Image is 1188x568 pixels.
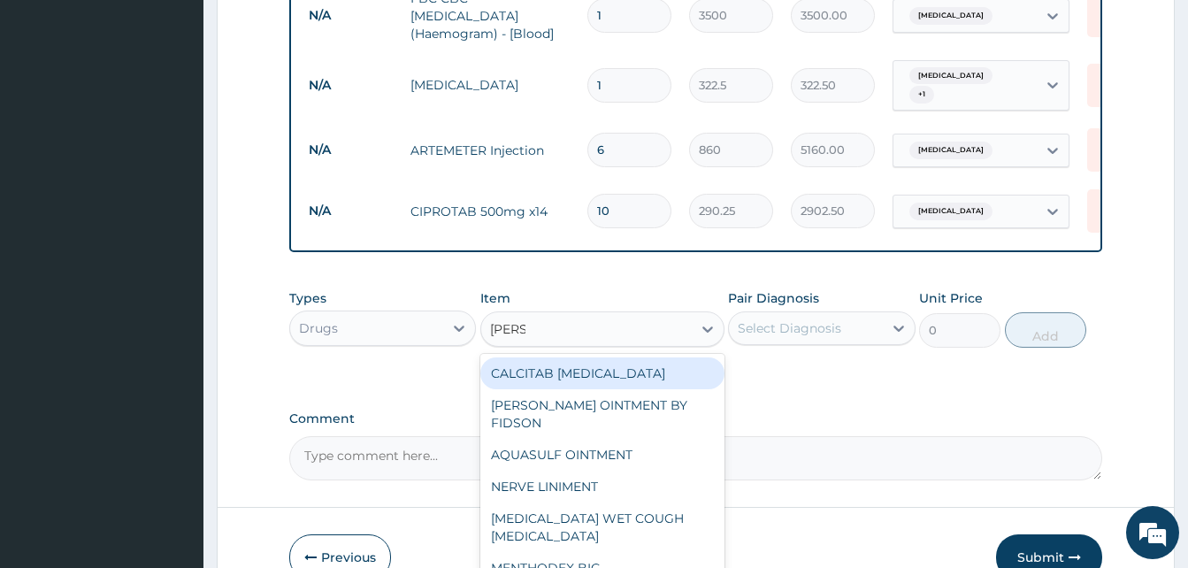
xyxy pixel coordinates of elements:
span: [MEDICAL_DATA] [909,203,993,220]
td: ARTEMETER Injection [402,133,579,168]
div: Minimize live chat window [290,9,333,51]
label: Unit Price [919,289,983,307]
div: Chat with us now [92,99,297,122]
textarea: Type your message and hit 'Enter' [9,380,337,441]
div: CALCITAB [MEDICAL_DATA] [480,357,724,389]
td: N/A [300,69,402,102]
td: N/A [300,195,402,227]
td: CIPROTAB 500mg x14 [402,194,579,229]
div: Select Diagnosis [738,319,841,337]
button: Add [1005,312,1086,348]
span: [MEDICAL_DATA] [909,142,993,159]
div: [PERSON_NAME] OINTMENT BY FIDSON [480,389,724,439]
span: We're online! [103,171,244,349]
label: Comment [289,411,1102,426]
label: Pair Diagnosis [728,289,819,307]
label: Types [289,291,326,306]
td: [MEDICAL_DATA] [402,67,579,103]
img: d_794563401_company_1708531726252_794563401 [33,88,72,133]
span: [MEDICAL_DATA] [909,67,993,85]
span: [MEDICAL_DATA] [909,7,993,25]
div: NERVE LINIMENT [480,471,724,503]
td: N/A [300,134,402,166]
label: Item [480,289,510,307]
span: + 1 [909,86,934,104]
div: Drugs [299,319,338,337]
div: AQUASULF OINTMENT [480,439,724,471]
div: [MEDICAL_DATA] WET COUGH [MEDICAL_DATA] [480,503,724,552]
